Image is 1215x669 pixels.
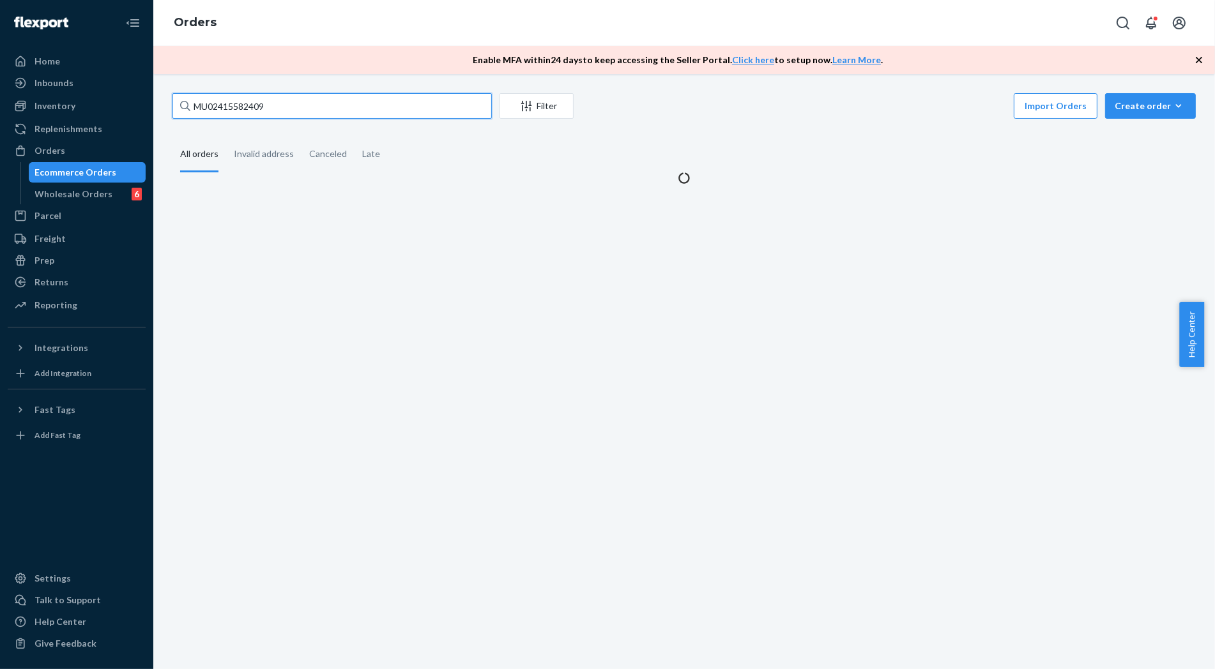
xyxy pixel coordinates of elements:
[8,295,146,315] a: Reporting
[832,54,881,65] a: Learn More
[14,17,68,29] img: Flexport logo
[1138,10,1164,36] button: Open notifications
[8,568,146,589] a: Settings
[8,51,146,71] a: Home
[500,100,573,112] div: Filter
[234,137,294,170] div: Invalid address
[8,96,146,116] a: Inventory
[29,162,146,183] a: Ecommerce Orders
[8,119,146,139] a: Replenishments
[8,272,146,292] a: Returns
[132,188,142,200] div: 6
[1014,93,1097,119] button: Import Orders
[34,594,101,606] div: Talk to Support
[120,10,146,36] button: Close Navigation
[164,4,227,41] ol: breadcrumbs
[8,425,146,446] a: Add Fast Tag
[8,400,146,420] button: Fast Tags
[8,250,146,271] a: Prep
[8,206,146,226] a: Parcel
[8,612,146,632] a: Help Center
[8,229,146,249] a: Freight
[1105,93,1196,119] button: Create order
[34,55,60,68] div: Home
[34,276,68,289] div: Returns
[8,633,146,654] button: Give Feedback
[8,73,146,93] a: Inbounds
[34,572,71,585] div: Settings
[34,209,61,222] div: Parcel
[1166,10,1192,36] button: Open account menu
[35,188,113,200] div: Wholesale Orders
[34,342,88,354] div: Integrations
[34,232,66,245] div: Freight
[500,93,574,119] button: Filter
[1110,10,1136,36] button: Open Search Box
[1115,100,1186,112] div: Create order
[34,77,73,89] div: Inbounds
[34,430,80,440] div: Add Fast Tag
[8,363,146,384] a: Add Integration
[180,137,218,172] div: All orders
[34,299,77,312] div: Reporting
[174,15,217,29] a: Orders
[473,54,883,66] p: Enable MFA within 24 days to keep accessing the Seller Portal. to setup now. .
[172,93,492,119] input: Search orders
[309,137,347,170] div: Canceled
[34,123,102,135] div: Replenishments
[29,184,146,204] a: Wholesale Orders6
[34,144,65,157] div: Orders
[8,140,146,161] a: Orders
[34,368,91,379] div: Add Integration
[34,615,86,628] div: Help Center
[8,590,146,610] a: Talk to Support
[35,166,117,179] div: Ecommerce Orders
[34,100,75,112] div: Inventory
[362,137,380,170] div: Late
[34,254,54,267] div: Prep
[732,54,774,65] a: Click here
[1179,302,1204,367] button: Help Center
[8,338,146,358] button: Integrations
[34,637,96,650] div: Give Feedback
[34,403,75,416] div: Fast Tags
